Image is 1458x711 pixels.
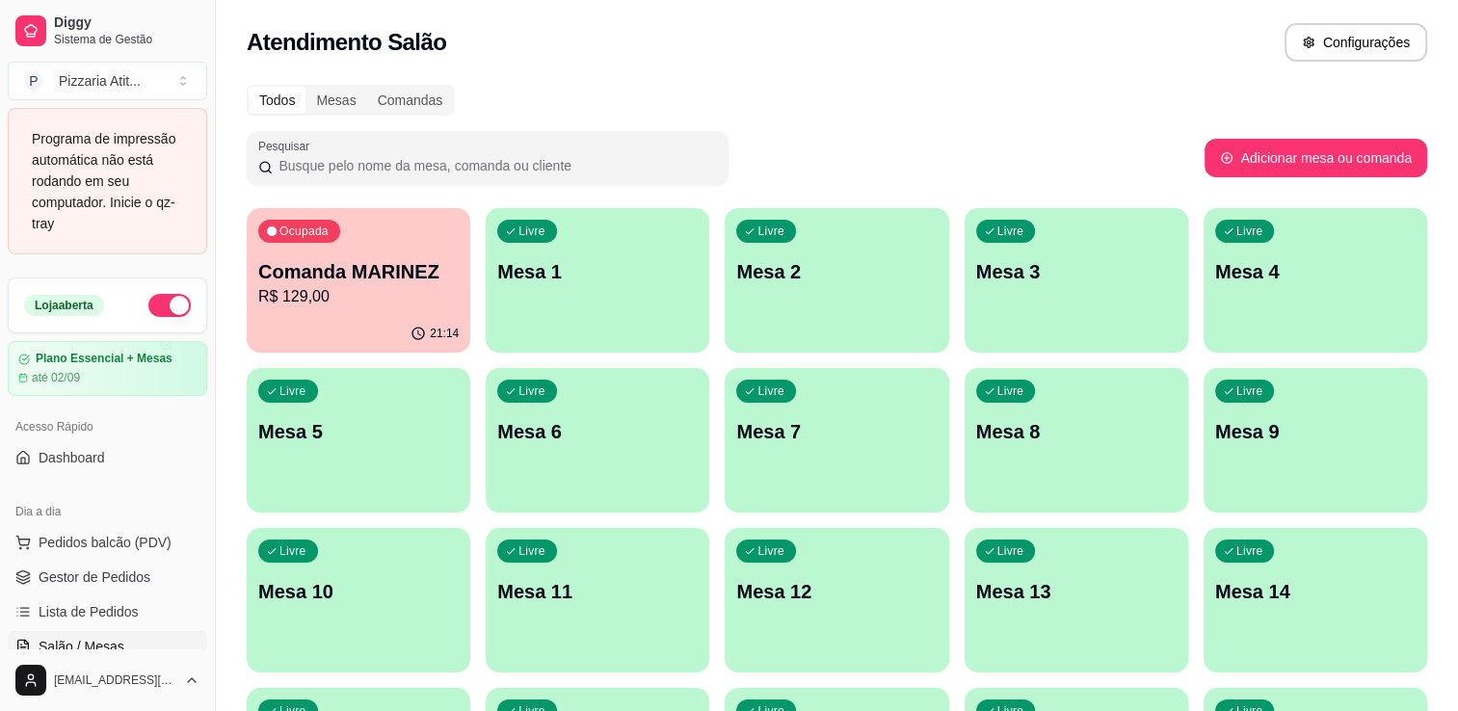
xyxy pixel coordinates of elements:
div: Programa de impressão automática não está rodando em seu computador. Inicie o qz-tray [32,128,183,234]
span: Dashboard [39,448,105,467]
button: LivreMesa 14 [1204,528,1427,672]
p: Livre [1236,543,1263,559]
input: Pesquisar [273,156,717,175]
p: Mesa 14 [1215,578,1416,605]
button: LivreMesa 8 [965,368,1188,513]
button: LivreMesa 10 [247,528,470,672]
button: LivreMesa 1 [486,208,709,353]
div: Mesas [305,87,366,114]
p: Mesa 6 [497,418,698,445]
p: Livre [1236,224,1263,239]
p: Livre [279,543,306,559]
p: Mesa 3 [976,258,1177,285]
div: Acesso Rápido [8,411,207,442]
p: Livre [997,383,1024,399]
button: Select a team [8,62,207,100]
a: Plano Essencial + Mesasaté 02/09 [8,341,207,396]
button: LivreMesa 12 [725,528,948,672]
span: Pedidos balcão (PDV) [39,533,172,552]
a: Dashboard [8,442,207,473]
p: Livre [757,543,784,559]
p: Comanda MARINEZ [258,258,459,285]
button: LivreMesa 3 [965,208,1188,353]
label: Pesquisar [258,138,316,154]
button: LivreMesa 9 [1204,368,1427,513]
p: Mesa 11 [497,578,698,605]
button: LivreMesa 4 [1204,208,1427,353]
p: Livre [279,383,306,399]
div: Loja aberta [24,295,104,316]
p: Livre [997,224,1024,239]
span: Sistema de Gestão [54,32,199,47]
p: 21:14 [430,326,459,341]
p: Mesa 12 [736,578,937,605]
button: LivreMesa 6 [486,368,709,513]
button: Alterar Status [148,294,191,317]
span: Lista de Pedidos [39,602,139,621]
p: Mesa 13 [976,578,1177,605]
span: [EMAIL_ADDRESS][DOMAIN_NAME] [54,672,176,688]
div: Dia a dia [8,496,207,527]
button: [EMAIL_ADDRESS][DOMAIN_NAME] [8,657,207,703]
p: R$ 129,00 [258,285,459,308]
p: Mesa 4 [1215,258,1416,285]
button: LivreMesa 5 [247,368,470,513]
p: Mesa 7 [736,418,937,445]
a: Lista de Pedidos [8,596,207,627]
div: Comandas [367,87,454,114]
button: LivreMesa 2 [725,208,948,353]
p: Livre [518,543,545,559]
p: Mesa 8 [976,418,1177,445]
div: Todos [249,87,305,114]
p: Mesa 2 [736,258,937,285]
div: Pizzaria Atit ... [59,71,141,91]
button: OcupadaComanda MARINEZR$ 129,0021:14 [247,208,470,353]
p: Mesa 5 [258,418,459,445]
p: Mesa 9 [1215,418,1416,445]
span: P [24,71,43,91]
span: Salão / Mesas [39,637,124,656]
p: Mesa 10 [258,578,459,605]
article: até 02/09 [32,370,80,385]
p: Mesa 1 [497,258,698,285]
p: Ocupada [279,224,329,239]
button: Pedidos balcão (PDV) [8,527,207,558]
p: Livre [757,383,784,399]
h2: Atendimento Salão [247,27,446,58]
a: Gestor de Pedidos [8,562,207,592]
a: DiggySistema de Gestão [8,8,207,54]
button: LivreMesa 7 [725,368,948,513]
button: LivreMesa 13 [965,528,1188,672]
button: Configurações [1285,23,1427,62]
p: Livre [997,543,1024,559]
a: Salão / Mesas [8,631,207,662]
article: Plano Essencial + Mesas [36,352,172,366]
p: Livre [757,224,784,239]
button: LivreMesa 11 [486,528,709,672]
p: Livre [518,383,545,399]
p: Livre [518,224,545,239]
button: Adicionar mesa ou comanda [1205,139,1427,177]
span: Gestor de Pedidos [39,567,150,587]
span: Diggy [54,14,199,32]
p: Livre [1236,383,1263,399]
